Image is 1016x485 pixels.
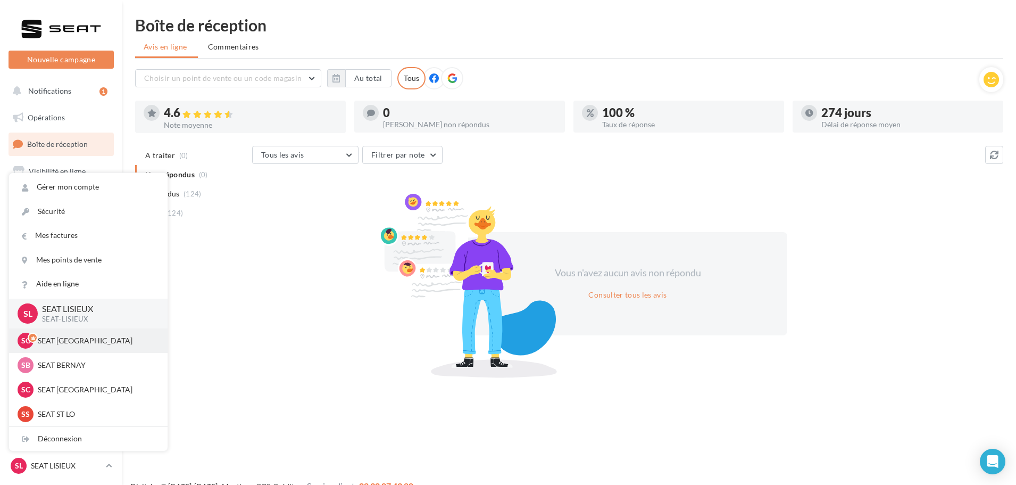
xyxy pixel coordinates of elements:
span: (124) [165,209,184,217]
span: SC [21,384,30,395]
div: Boîte de réception [135,17,1003,33]
a: PLV et print personnalisable [6,292,116,324]
span: Notifications [28,86,71,95]
p: SEAT BERNAY [38,360,155,371]
a: Campagnes DataOnDemand [6,328,116,359]
a: Campagnes [6,187,116,209]
p: SEAT ST LO [38,409,155,420]
span: Choisir un point de vente ou un code magasin [144,73,302,83]
a: Visibilité en ligne [6,160,116,183]
span: (124) [184,190,202,198]
a: Mes points de vente [9,248,168,272]
span: SL [15,461,23,471]
a: Gérer mon compte [9,175,168,199]
a: SL SEAT LISIEUX [9,456,114,476]
p: SEAT [GEOGRAPHIC_DATA] [38,335,155,346]
a: Sécurité [9,200,168,224]
button: Au total [327,69,392,87]
div: 1 [99,87,107,96]
div: 4.6 [164,107,337,119]
div: 100 % [602,107,776,119]
span: Opérations [28,113,65,122]
a: Calendrier [6,266,116,289]
a: Contacts [6,213,116,235]
button: Notifications 1 [6,80,112,102]
button: Nouvelle campagne [9,51,114,69]
span: Boîte de réception [27,139,88,149]
p: SEAT LISIEUX [31,461,102,471]
button: Consulter tous les avis [584,289,671,301]
span: A traiter [145,150,175,161]
p: SEAT-LISIEUX [42,315,151,324]
span: Commentaires [208,42,259,52]
div: Note moyenne [164,121,337,129]
a: Aide en ligne [9,272,168,296]
div: Déconnexion [9,427,168,451]
p: SEAT [GEOGRAPHIC_DATA] [38,384,155,395]
button: Choisir un point de vente ou un code magasin [135,69,321,87]
div: 0 [383,107,556,119]
span: SB [21,360,30,371]
a: Boîte de réception [6,133,116,155]
div: Open Intercom Messenger [980,449,1005,474]
div: [PERSON_NAME] non répondus [383,121,556,128]
span: (0) [179,151,188,160]
span: Visibilité en ligne [29,167,86,176]
button: Tous les avis [252,146,359,164]
a: Médiathèque [6,240,116,262]
a: Mes factures [9,224,168,248]
div: 274 jours [821,107,995,119]
div: Tous [397,67,426,89]
button: Filtrer par note [362,146,443,164]
span: SL [23,307,32,319]
p: SEAT LISIEUX [42,303,151,315]
div: Taux de réponse [602,121,776,128]
div: Vous n'avez aucun avis non répondu [536,266,719,280]
a: Opérations [6,106,116,129]
span: Tous les avis [261,150,304,159]
button: Au total [345,69,392,87]
div: Délai de réponse moyen [821,121,995,128]
span: SS [21,409,30,420]
span: SC [21,335,30,346]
